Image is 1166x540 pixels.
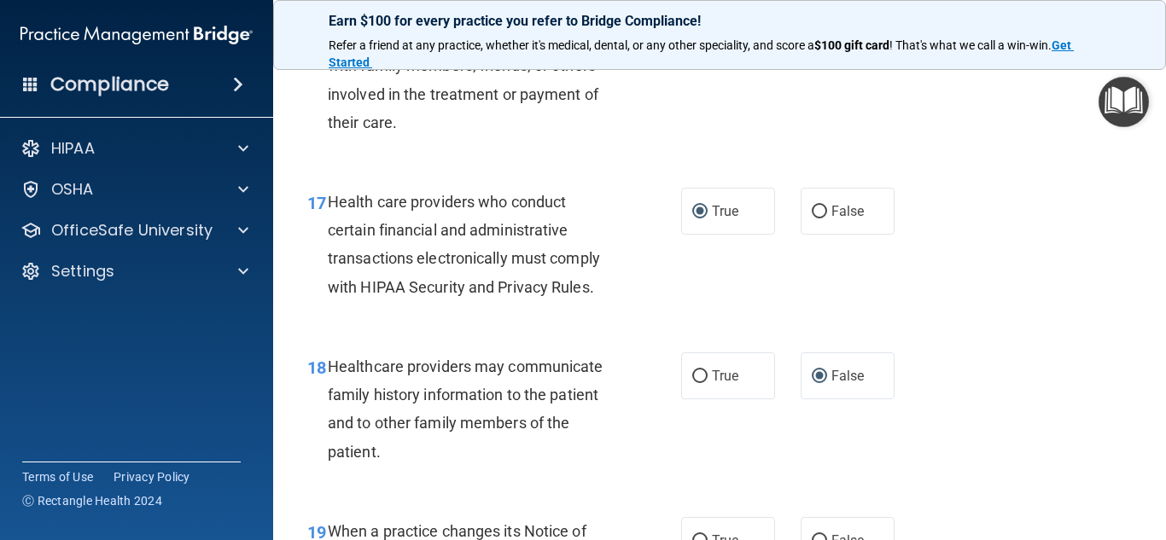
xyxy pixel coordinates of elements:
[831,203,865,219] span: False
[329,13,1111,29] p: Earn $100 for every practice you refer to Bridge Compliance!
[1099,77,1149,127] button: Open Resource Center
[831,368,865,384] span: False
[51,261,114,282] p: Settings
[814,38,889,52] strong: $100 gift card
[812,206,827,218] input: False
[20,138,248,159] a: HIPAA
[20,261,248,282] a: Settings
[22,468,93,485] a: Terms of Use
[889,38,1052,52] span: ! That's what we call a win-win.
[20,18,253,52] img: PMB logo
[692,370,708,383] input: True
[328,357,603,461] span: Healthcare providers may communicate family history information to the patient and to other famil...
[712,368,738,384] span: True
[20,220,248,241] a: OfficeSafe University
[812,370,827,383] input: False
[329,38,814,52] span: Refer a friend at any practice, whether it's medical, dental, or any other speciality, and score a
[329,38,1074,69] a: Get Started
[712,203,738,219] span: True
[20,179,248,200] a: OSHA
[692,206,708,218] input: True
[307,357,326,378] span: 18
[307,193,326,213] span: 17
[114,468,190,485] a: Privacy Policy
[328,193,600,296] span: Health care providers who conduct certain financial and administrative transactions electronicall...
[22,492,162,509] span: Ⓒ Rectangle Health 2024
[50,73,169,96] h4: Compliance
[51,220,213,241] p: OfficeSafe University
[51,179,94,200] p: OSHA
[51,138,95,159] p: HIPAA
